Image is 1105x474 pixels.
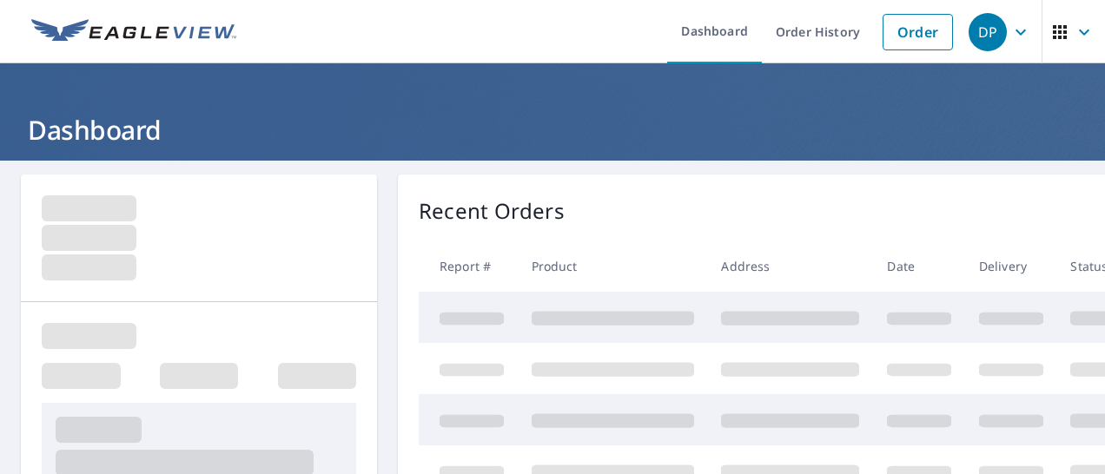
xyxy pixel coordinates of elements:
[518,240,708,292] th: Product
[883,14,953,50] a: Order
[965,240,1057,292] th: Delivery
[419,195,565,227] p: Recent Orders
[21,112,1084,148] h1: Dashboard
[419,240,518,292] th: Report #
[873,240,965,292] th: Date
[707,240,873,292] th: Address
[31,19,236,45] img: EV Logo
[969,13,1007,51] div: DP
